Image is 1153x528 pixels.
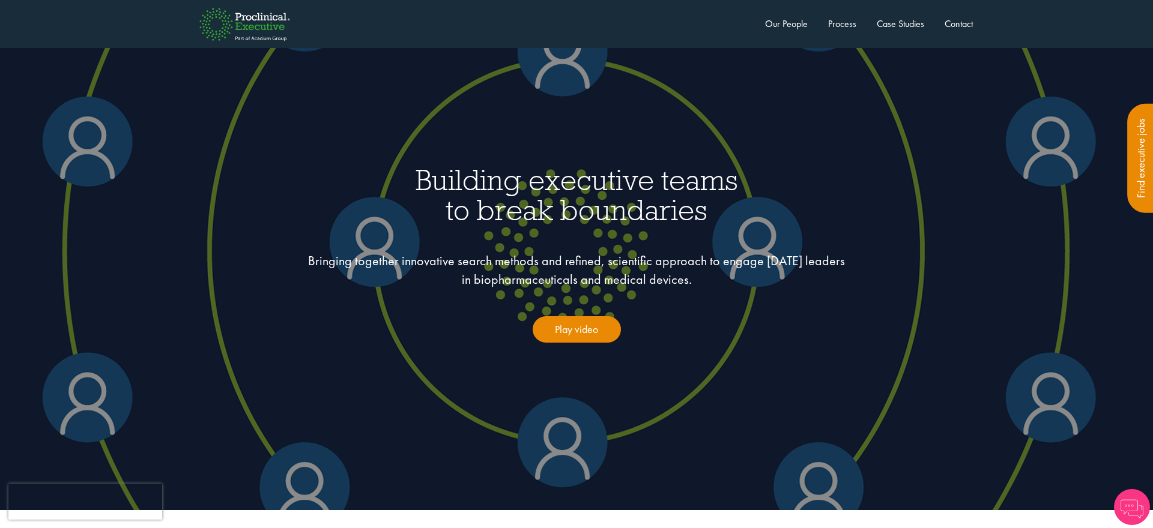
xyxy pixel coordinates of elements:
a: Case Studies [877,17,924,30]
a: Play video [533,316,621,343]
img: Chatbot [1114,489,1150,525]
iframe: reCAPTCHA [8,484,162,520]
p: Bringing together innovative search methods and refined, scientific approach to engage [DATE] lea... [307,251,846,289]
a: Process [828,17,856,30]
h1: Building executive teams to break boundaries [127,165,1026,224]
a: Our People [765,17,808,30]
a: Contact [945,17,973,30]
